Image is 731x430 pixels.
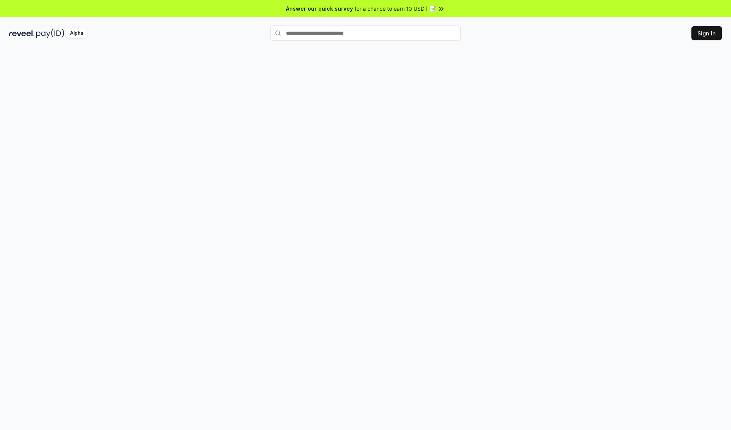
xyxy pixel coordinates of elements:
span: for a chance to earn 10 USDT 📝 [354,5,436,13]
img: reveel_dark [9,29,35,38]
button: Sign In [691,26,722,40]
img: pay_id [36,29,64,38]
span: Answer our quick survey [286,5,353,13]
div: Alpha [66,29,87,38]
